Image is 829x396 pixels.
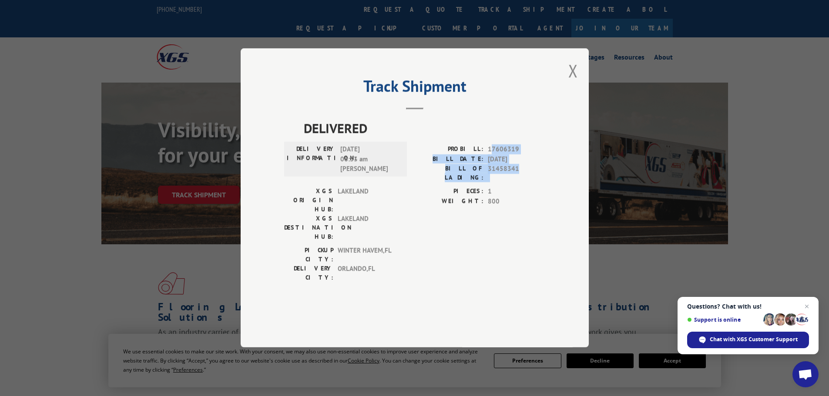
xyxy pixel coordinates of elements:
[340,145,399,174] span: [DATE] 06:33 am [PERSON_NAME]
[568,59,578,82] button: Close modal
[687,316,760,323] span: Support is online
[284,214,333,242] label: XGS DESTINATION HUB:
[710,336,798,343] span: Chat with XGS Customer Support
[304,119,545,138] span: DELIVERED
[488,187,545,197] span: 1
[488,154,545,164] span: [DATE]
[284,80,545,97] h2: Track Shipment
[687,332,809,348] div: Chat with XGS Customer Support
[415,196,483,206] label: WEIGHT:
[415,145,483,155] label: PROBILL:
[338,264,396,283] span: ORLANDO , FL
[415,187,483,197] label: PIECES:
[802,301,812,312] span: Close chat
[338,214,396,242] span: LAKELAND
[488,145,545,155] span: 17606319
[338,187,396,214] span: LAKELAND
[687,303,809,310] span: Questions? Chat with us!
[488,164,545,183] span: 31458341
[415,154,483,164] label: BILL DATE:
[488,196,545,206] span: 800
[792,361,819,387] div: Open chat
[415,164,483,183] label: BILL OF LADING:
[338,246,396,264] span: WINTER HAVEM , FL
[284,246,333,264] label: PICKUP CITY:
[284,264,333,283] label: DELIVERY CITY:
[287,145,336,174] label: DELIVERY INFORMATION:
[284,187,333,214] label: XGS ORIGIN HUB:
